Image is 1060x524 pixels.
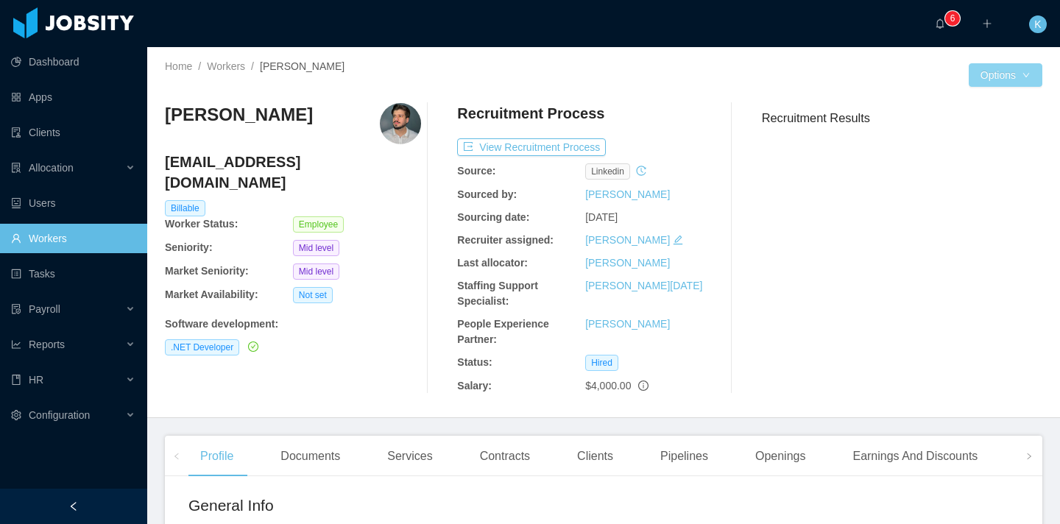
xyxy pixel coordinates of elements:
i: icon: line-chart [11,339,21,350]
i: icon: file-protect [11,304,21,314]
div: Clients [565,436,625,477]
i: icon: right [1025,453,1033,460]
b: Recruiter assigned: [457,234,554,246]
span: info-circle [638,380,649,391]
b: Sourcing date: [457,211,529,223]
span: Mid level [293,240,339,256]
span: [PERSON_NAME] [260,60,344,72]
b: Source: [457,165,495,177]
i: icon: edit [673,235,683,245]
sup: 6 [945,11,960,26]
span: / [251,60,254,72]
span: K [1034,15,1041,33]
b: Last allocator: [457,257,528,269]
i: icon: history [636,166,646,176]
span: .NET Developer [165,339,239,355]
span: Not set [293,287,333,303]
span: Allocation [29,162,74,174]
span: linkedin [585,163,630,180]
h2: General Info [188,494,604,517]
span: HR [29,374,43,386]
a: [PERSON_NAME] [585,318,670,330]
span: Billable [165,200,205,216]
i: icon: solution [11,163,21,173]
a: [PERSON_NAME] [585,188,670,200]
span: Employee [293,216,344,233]
div: Services [375,436,444,477]
h4: [EMAIL_ADDRESS][DOMAIN_NAME] [165,152,421,193]
h4: Recruitment Process [457,103,604,124]
i: icon: left [173,453,180,460]
h3: Recruitment Results [762,109,1042,127]
i: icon: setting [11,410,21,420]
img: fdce75f9-0b3e-46ad-8806-35fc7627b1a4_674759d2cbc38-400w.png [380,103,421,144]
a: icon: appstoreApps [11,82,135,112]
b: Market Availability: [165,288,258,300]
button: icon: exportView Recruitment Process [457,138,606,156]
a: [PERSON_NAME] [585,234,670,246]
a: icon: userWorkers [11,224,135,253]
b: Software development : [165,318,278,330]
a: icon: pie-chartDashboard [11,47,135,77]
span: Payroll [29,303,60,315]
b: Staffing Support Specialist: [457,280,538,307]
b: Worker Status: [165,218,238,230]
a: [PERSON_NAME] [585,257,670,269]
b: Market Seniority: [165,265,249,277]
b: Sourced by: [457,188,517,200]
b: Seniority: [165,241,213,253]
div: Openings [743,436,818,477]
div: Profile [188,436,245,477]
a: icon: robotUsers [11,188,135,218]
a: Home [165,60,192,72]
div: Pipelines [649,436,720,477]
h3: [PERSON_NAME] [165,103,313,127]
a: Workers [207,60,245,72]
i: icon: bell [935,18,945,29]
span: [DATE] [585,211,618,223]
span: Reports [29,339,65,350]
i: icon: plus [982,18,992,29]
div: Earnings And Discounts [841,436,989,477]
span: Mid level [293,263,339,280]
a: [PERSON_NAME][DATE] [585,280,702,291]
a: icon: profileTasks [11,259,135,288]
a: icon: exportView Recruitment Process [457,141,606,153]
p: 6 [950,11,955,26]
i: icon: check-circle [248,341,258,352]
span: Configuration [29,409,90,421]
b: Salary: [457,380,492,392]
b: Status: [457,356,492,368]
b: People Experience Partner: [457,318,549,345]
span: Hired [585,355,618,371]
a: icon: auditClients [11,118,135,147]
span: / [198,60,201,72]
a: icon: check-circle [245,341,258,353]
button: Optionsicon: down [969,63,1042,87]
span: $4,000.00 [585,380,631,392]
i: icon: book [11,375,21,385]
div: Contracts [468,436,542,477]
div: Documents [269,436,352,477]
